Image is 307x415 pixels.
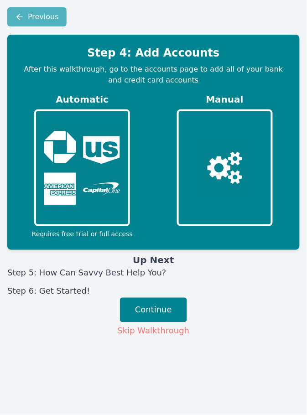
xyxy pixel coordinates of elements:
button: Skip Walkthrough [117,324,190,338]
li: Step 5: How Can Savvy Best Help You? [7,267,300,280]
h2: Step 4: Add Accounts [18,46,289,60]
button: Previous [7,7,67,26]
h3: Manual [161,93,289,106]
button: Continue [120,298,187,322]
h3: Automatic [18,93,146,106]
img: Bank Logos [38,124,126,213]
p: Requires free trial or full access [18,230,146,239]
img: Gears [198,142,251,194]
h3: Up Next [7,254,300,267]
p: After this walkthrough, go to the accounts page to add all of your bank and credit card accounts [18,64,289,86]
li: Step 6: Get Started! [7,285,300,298]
